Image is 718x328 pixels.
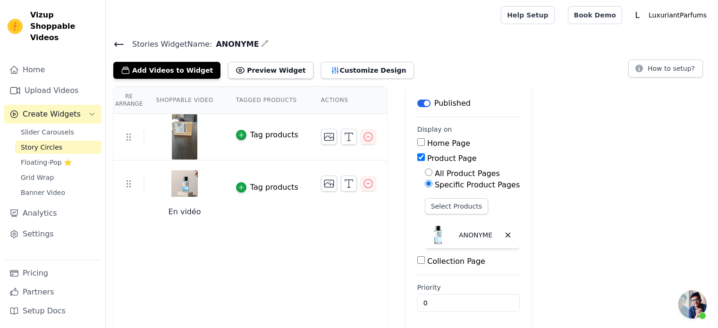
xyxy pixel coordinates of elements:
label: Specific Product Pages [435,180,520,189]
label: Home Page [427,139,470,148]
a: Upload Videos [4,81,101,100]
button: Add Videos to Widget [113,62,220,79]
a: How to setup? [628,66,703,75]
a: Setup Docs [4,302,101,320]
a: Partners [4,283,101,302]
label: All Product Pages [435,169,500,178]
button: How to setup? [628,59,703,77]
a: Slider Carousels [15,126,101,139]
button: Delete widget [500,227,516,243]
span: Slider Carousels [21,127,74,137]
th: Shoppable Video [144,87,224,114]
span: Vizup Shoppable Videos [30,9,98,43]
p: LuxuriantParfums [645,7,710,24]
button: Change Thumbnail [321,176,337,192]
a: Analytics [4,204,101,223]
a: Pricing [4,264,101,283]
th: Re Arrange [113,87,144,114]
a: Story Circles [15,141,101,154]
a: Grid Wrap [15,171,101,184]
button: Create Widgets [4,105,101,124]
button: Select Products [425,198,488,214]
label: Product Page [427,154,477,163]
div: Tag products [250,129,298,141]
a: Banner Video [15,186,101,199]
div: En vidéo [145,206,224,218]
span: Floating-Pop ⭐ [21,158,72,167]
div: Tag products [250,182,298,193]
p: Published [434,98,471,109]
span: Banner Video [21,188,65,197]
img: vizup-images-c3cc.png [171,161,198,206]
legend: Display on [417,125,452,134]
span: Grid Wrap [21,173,54,182]
a: Book Demo [568,6,622,24]
label: Collection Page [427,257,485,266]
span: Story Circles [21,143,62,152]
span: ANONYME [212,39,259,50]
text: L [635,10,640,20]
button: Preview Widget [228,62,313,79]
span: Create Widgets [23,109,81,120]
button: Tag products [236,129,298,141]
label: Priority [417,283,520,292]
a: Floating-Pop ⭐ [15,156,101,169]
p: ANONYME [459,230,492,240]
th: Tagged Products [225,87,310,114]
a: Settings [4,225,101,244]
button: Tag products [236,182,298,193]
img: ANONYME [429,226,448,244]
button: Change Thumbnail [321,129,337,145]
a: Help Setup [501,6,554,24]
img: tn-3095e6a635054ad1874e7f3a4635b621.png [171,114,198,160]
button: Customize Design [321,62,414,79]
button: L LuxuriantParfums [630,7,710,24]
div: Edit Name [261,38,269,50]
a: Ouvrir le chat [678,290,707,319]
img: Vizup [8,19,23,34]
th: Actions [310,87,387,114]
a: Home [4,60,101,79]
span: Stories Widget Name: [125,39,212,50]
